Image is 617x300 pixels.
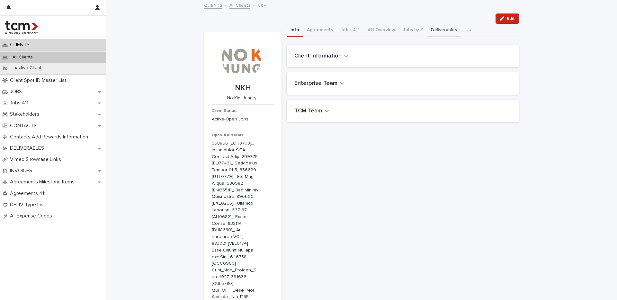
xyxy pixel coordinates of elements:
p: NKH [257,2,267,9]
p: Jobs 411 [7,100,33,106]
p: Agreements Milestone Items [7,179,80,185]
button: Job's 411 [337,24,363,37]
p: Inactive Clients [7,65,49,71]
span: Client Status [212,109,236,113]
button: Enterprise Team [294,80,344,87]
button: Deliverables [427,24,461,37]
button: 411 Overview [363,24,399,37]
button: Client Information [294,53,349,60]
p: DELIVERABLES [7,145,49,151]
p: Stakeholders [7,111,44,117]
p: Active-Open Jobs [212,116,274,123]
p: CLIENTS [7,42,35,48]
button: TCM Team [294,108,329,115]
img: 4hMmSqQkux38exxPVZHQ [5,21,38,34]
p: INVOICES [7,168,37,174]
h2: TCM Team [294,108,322,115]
p: JOBS [7,89,27,95]
button: Jobs by # [399,24,427,37]
p: All Expense Codes [7,213,57,219]
p: Vimeo Showcase Links [7,156,66,163]
button: Info [287,24,303,37]
p: All Clients [7,55,38,60]
a: All Clients [229,1,250,9]
p: CONTACTS [7,123,42,129]
p: Contacts Add Rewards Information [7,134,93,140]
a: CLIENTS [204,1,222,9]
p: NKH [212,84,274,93]
h2: Client Information [294,53,342,60]
h2: Enterprise Team [294,80,337,87]
span: Open JOB/OID#s [212,133,243,137]
p: No Kid Hungry [212,95,271,101]
button: Edit [496,13,519,24]
span: Edit [507,16,515,21]
p: DELIV Type List [7,202,50,208]
p: Client Spot ID Master List [7,77,72,84]
button: Agreements [303,24,337,37]
p: Agreements 411 [7,190,51,197]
